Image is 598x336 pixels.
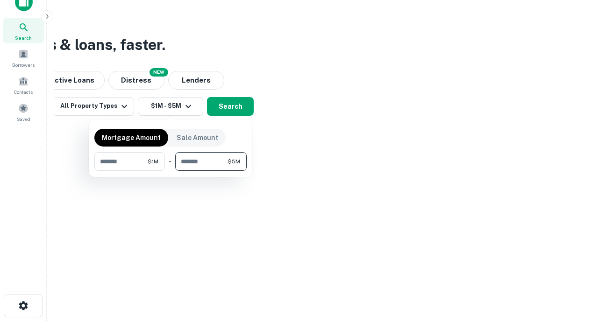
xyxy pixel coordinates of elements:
[228,157,240,166] span: $5M
[148,157,158,166] span: $1M
[102,133,161,143] p: Mortgage Amount
[169,152,171,171] div: -
[177,133,218,143] p: Sale Amount
[551,261,598,306] iframe: Chat Widget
